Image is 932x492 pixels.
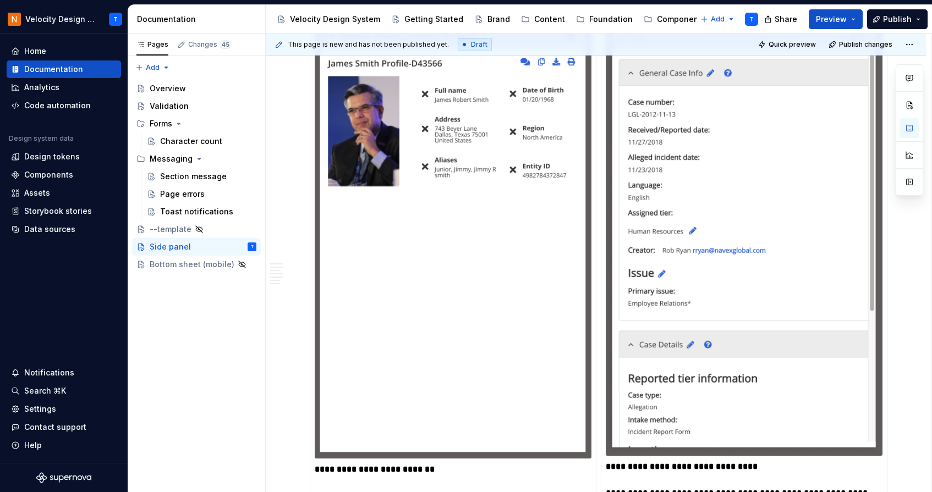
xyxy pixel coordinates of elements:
[749,15,754,24] div: T
[24,224,75,235] div: Data sources
[24,100,91,111] div: Code automation
[883,14,912,25] span: Publish
[775,14,797,25] span: Share
[272,10,385,28] a: Velocity Design System
[150,241,191,252] div: Side panel
[150,101,189,112] div: Validation
[24,385,66,396] div: Search ⌘K
[36,472,91,483] svg: Supernova Logo
[470,10,514,28] a: Brand
[2,7,125,31] button: Velocity Design System by NAVEXT
[188,40,231,49] div: Changes
[24,440,42,451] div: Help
[272,8,695,30] div: Page tree
[697,12,738,27] button: Add
[142,185,261,203] a: Page errors
[8,13,21,26] img: bb28370b-b938-4458-ba0e-c5bddf6d21d4.png
[404,14,463,25] div: Getting Started
[589,14,633,25] div: Foundation
[7,79,121,96] a: Analytics
[24,151,80,162] div: Design tokens
[517,10,569,28] a: Content
[142,203,261,220] a: Toast notifications
[7,382,121,400] button: Search ⌘K
[387,10,468,28] a: Getting Started
[136,40,168,49] div: Pages
[150,118,172,129] div: Forms
[150,153,193,164] div: Messaging
[290,14,380,25] div: Velocity Design System
[251,241,254,252] div: T
[113,15,118,24] div: T
[132,80,261,97] a: Overview
[315,20,591,459] img: 8967fa29-6b5f-4248-b062-46c47cec544d.png
[7,60,121,78] a: Documentation
[471,40,487,49] span: Draft
[24,367,74,378] div: Notifications
[755,37,821,52] button: Quick preview
[24,422,86,433] div: Contact support
[7,364,121,382] button: Notifications
[809,9,863,29] button: Preview
[534,14,565,25] div: Content
[816,14,847,25] span: Preview
[220,40,231,49] span: 45
[132,97,261,115] a: Validation
[7,148,121,165] a: Design tokens
[7,42,121,60] a: Home
[150,224,191,235] div: --template
[132,115,261,132] div: Forms
[132,256,261,273] a: Bottom sheet (mobile)
[132,60,173,75] button: Add
[7,97,121,114] a: Code automation
[759,9,804,29] button: Share
[572,10,637,28] a: Foundation
[160,189,205,200] div: Page errors
[150,83,186,94] div: Overview
[7,202,121,220] a: Storybook stories
[24,46,46,57] div: Home
[7,400,121,418] a: Settings
[132,238,261,256] a: Side panelT
[825,37,897,52] button: Publish changes
[769,40,816,49] span: Quick preview
[24,64,83,75] div: Documentation
[7,436,121,454] button: Help
[160,171,227,182] div: Section message
[839,40,892,49] span: Publish changes
[7,184,121,202] a: Assets
[711,15,725,24] span: Add
[142,168,261,185] a: Section message
[160,206,233,217] div: Toast notifications
[7,166,121,184] a: Components
[146,63,160,72] span: Add
[24,187,50,198] div: Assets
[24,82,59,93] div: Analytics
[657,14,706,25] div: Components
[24,403,56,414] div: Settings
[25,14,96,25] div: Velocity Design System by NAVEX
[867,9,928,29] button: Publish
[132,150,261,168] div: Messaging
[7,418,121,436] button: Contact support
[606,20,882,456] img: 3bfb6cda-8a00-4e14-b85e-57a2f717d88d.png
[487,14,510,25] div: Brand
[9,134,74,143] div: Design system data
[639,10,710,28] a: Components
[24,169,73,180] div: Components
[132,220,261,238] a: --template
[7,220,121,238] a: Data sources
[142,132,261,150] a: Character count
[150,259,234,270] div: Bottom sheet (mobile)
[288,40,449,49] span: This page is new and has not been published yet.
[137,14,261,25] div: Documentation
[160,136,222,147] div: Character count
[132,80,261,273] div: Page tree
[24,206,92,217] div: Storybook stories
